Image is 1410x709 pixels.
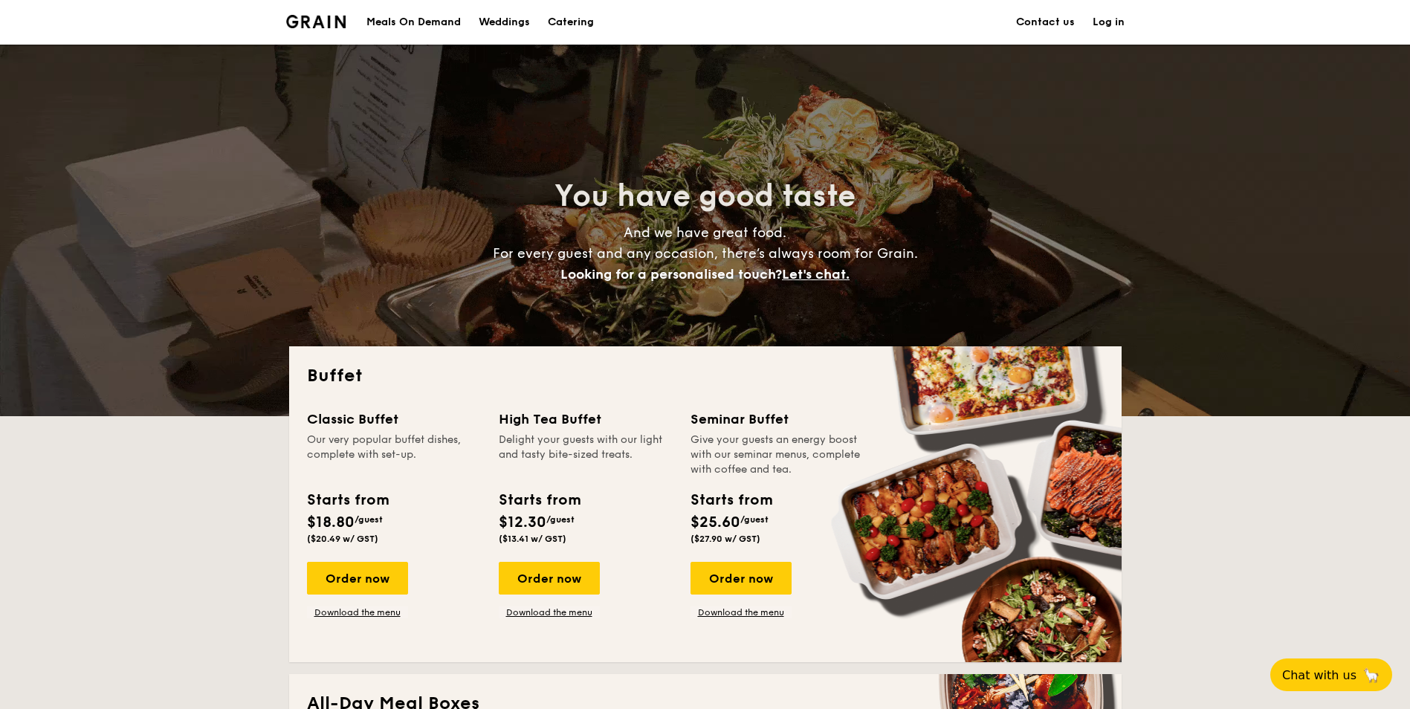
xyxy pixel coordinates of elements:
a: Download the menu [499,606,600,618]
div: Give your guests an energy boost with our seminar menus, complete with coffee and tea. [691,433,864,477]
button: Chat with us🦙 [1270,658,1392,691]
div: Order now [307,562,408,595]
div: Starts from [499,489,580,511]
span: /guest [546,514,575,525]
span: /guest [740,514,769,525]
div: Our very popular buffet dishes, complete with set-up. [307,433,481,477]
span: $25.60 [691,514,740,531]
span: ($27.90 w/ GST) [691,534,760,544]
span: ($20.49 w/ GST) [307,534,378,544]
div: Starts from [691,489,772,511]
span: And we have great food. For every guest and any occasion, there’s always room for Grain. [493,224,918,282]
a: Download the menu [307,606,408,618]
div: Classic Buffet [307,409,481,430]
div: High Tea Buffet [499,409,673,430]
span: Looking for a personalised touch? [560,266,782,282]
div: Starts from [307,489,388,511]
span: 🦙 [1362,667,1380,684]
a: Download the menu [691,606,792,618]
span: /guest [355,514,383,525]
img: Grain [286,15,346,28]
div: Order now [691,562,792,595]
div: Delight your guests with our light and tasty bite-sized treats. [499,433,673,477]
h2: Buffet [307,364,1104,388]
a: Logotype [286,15,346,28]
span: You have good taste [554,178,856,214]
span: $18.80 [307,514,355,531]
span: Chat with us [1282,668,1356,682]
div: Seminar Buffet [691,409,864,430]
span: ($13.41 w/ GST) [499,534,566,544]
div: Order now [499,562,600,595]
span: $12.30 [499,514,546,531]
span: Let's chat. [782,266,850,282]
